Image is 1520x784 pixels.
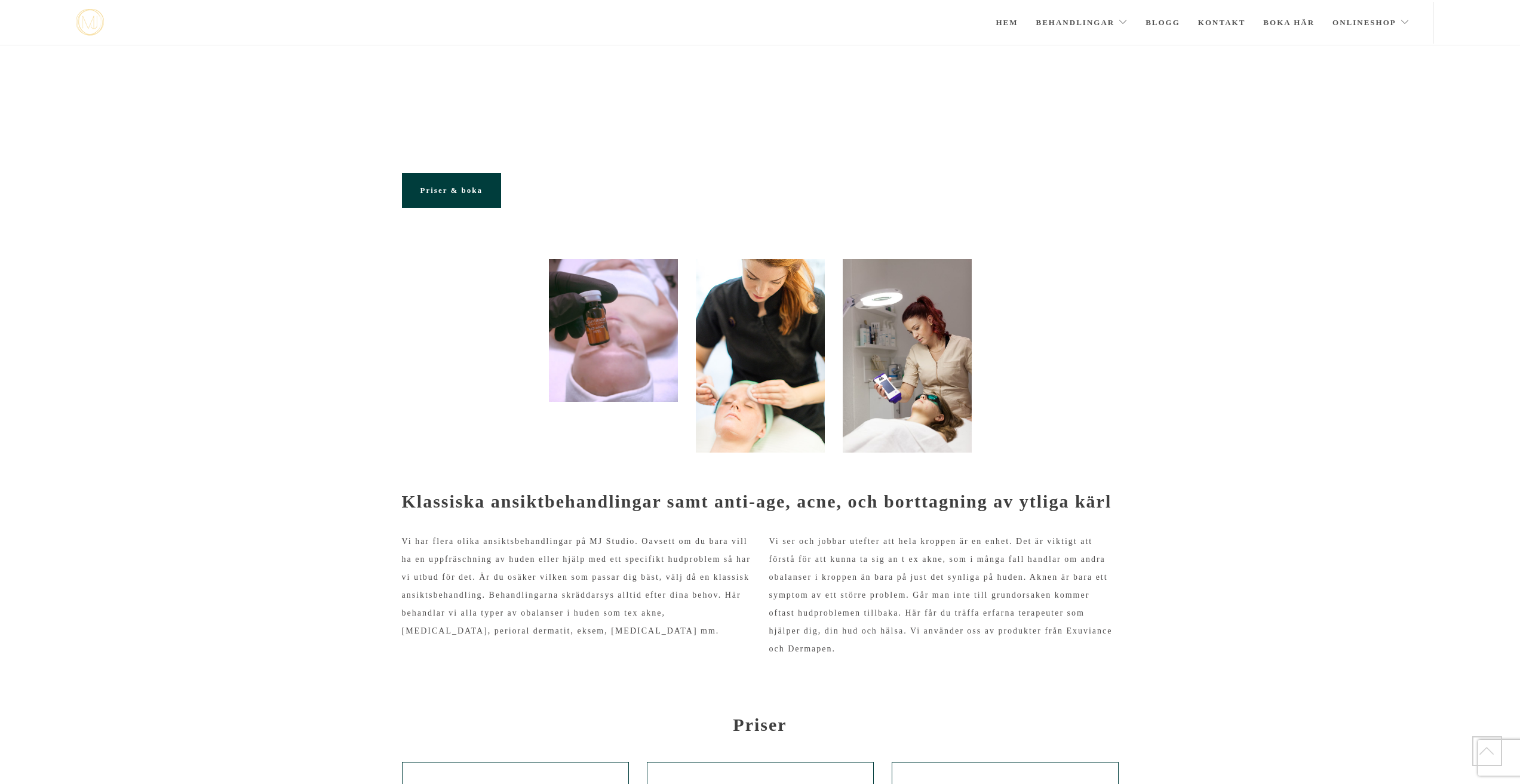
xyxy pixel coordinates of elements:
img: mjstudio [76,9,104,36]
span: - [402,701,406,710]
img: 20200316_113429315_iOS [549,259,678,402]
span: Priser & boka [420,186,483,195]
a: Priser & boka [402,173,501,208]
strong: Klassiska ansiktbehandlingar samt anti-age, acne, och borttagning av ytliga kärl [402,491,1112,511]
img: evh_NF_2018_90598 (1) [843,259,972,453]
a: Onlineshop [1332,2,1410,44]
strong: Priser [733,715,787,734]
span: Vi har flera olika ansiktsbehandlingar på MJ Studio. Oavsett om du bara vill ha en uppfräschning ... [402,537,751,635]
img: Portömning Stockholm [696,259,825,453]
a: Boka här [1263,2,1315,44]
a: Blogg [1146,2,1180,44]
a: Hem [996,2,1018,44]
a: Kontakt [1198,2,1246,44]
a: Behandlingar [1036,2,1128,44]
span: Vi ser och jobbar utefter att hela kroppen är en enhet. Det är viktigt att förstå för att kunna t... [769,537,1113,653]
a: mjstudio mjstudio mjstudio [76,9,104,36]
